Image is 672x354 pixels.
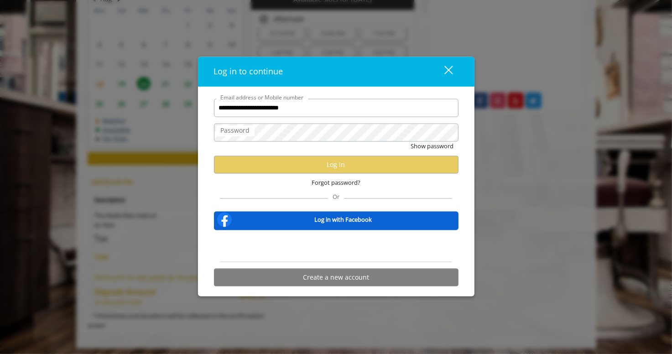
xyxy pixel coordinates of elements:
span: Forgot password? [312,178,360,188]
input: Email address or Mobile number [214,99,458,117]
iframe: Sign in with Google Button [290,236,382,256]
input: Password [214,124,458,142]
label: Password [216,126,255,136]
div: close dialog [434,65,452,78]
span: Log in to continue [214,66,283,77]
span: Or [328,193,344,201]
label: Email address or Mobile number [216,94,308,102]
b: Log in with Facebook [315,215,372,224]
button: Create a new account [214,269,458,286]
button: Show password [411,142,454,151]
button: Log in [214,156,458,174]
button: close dialog [427,62,458,81]
img: facebook-logo [215,211,234,229]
